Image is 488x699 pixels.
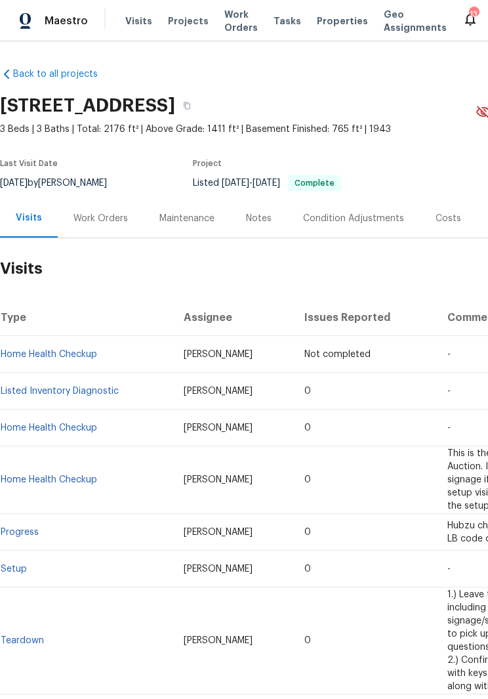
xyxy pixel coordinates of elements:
[168,14,209,28] span: Projects
[184,387,253,396] span: [PERSON_NAME]
[184,564,253,574] span: [PERSON_NAME]
[184,475,253,484] span: [PERSON_NAME]
[304,636,311,645] span: 0
[303,212,404,225] div: Condition Adjustments
[447,423,451,433] span: -
[289,179,340,187] span: Complete
[274,16,301,26] span: Tasks
[222,179,280,188] span: -
[175,94,199,117] button: Copy Address
[317,14,368,28] span: Properties
[447,350,451,359] span: -
[294,299,437,336] th: Issues Reported
[159,212,214,225] div: Maintenance
[304,475,311,484] span: 0
[184,528,253,537] span: [PERSON_NAME]
[304,528,311,537] span: 0
[1,528,39,537] a: Progress
[304,564,311,574] span: 0
[384,8,447,34] span: Geo Assignments
[184,350,253,359] span: [PERSON_NAME]
[304,423,311,433] span: 0
[1,423,97,433] a: Home Health Checkup
[45,14,88,28] span: Maestro
[16,211,42,224] div: Visits
[1,387,119,396] a: Listed Inventory Diagnostic
[73,212,128,225] div: Work Orders
[193,179,341,188] span: Listed
[173,299,294,336] th: Assignee
[1,636,44,645] a: Teardown
[447,387,451,396] span: -
[1,564,27,574] a: Setup
[1,475,97,484] a: Home Health Checkup
[125,14,152,28] span: Visits
[224,8,258,34] span: Work Orders
[184,636,253,645] span: [PERSON_NAME]
[469,8,478,21] div: 13
[246,212,272,225] div: Notes
[253,179,280,188] span: [DATE]
[304,350,371,359] span: Not completed
[1,350,97,359] a: Home Health Checkup
[184,423,253,433] span: [PERSON_NAME]
[222,179,249,188] span: [DATE]
[447,564,451,574] span: -
[436,212,461,225] div: Costs
[193,159,222,167] span: Project
[304,387,311,396] span: 0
